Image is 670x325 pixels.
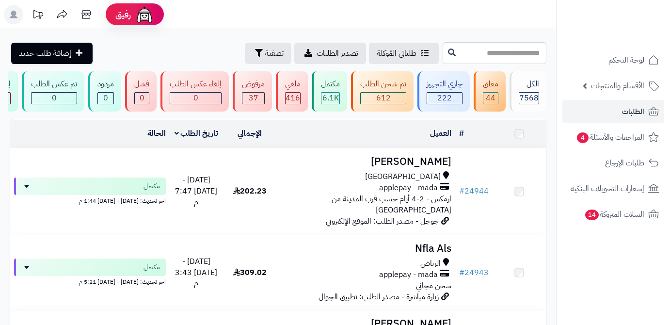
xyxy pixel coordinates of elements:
a: مرفوض 37 [231,71,274,112]
a: #24943 [459,267,489,278]
span: زيارة مباشرة - مصدر الطلب: تطبيق الجوال [319,291,439,303]
span: رفيق [115,9,131,20]
span: الأقسام والمنتجات [591,79,644,93]
span: applepay - mada [379,182,438,194]
span: [GEOGRAPHIC_DATA] [365,171,441,182]
a: مردود 0 [86,71,123,112]
span: الرياض [420,258,441,269]
span: ارمكس - 2-4 أيام حسب قرب المدينة من [GEOGRAPHIC_DATA] [332,193,451,216]
span: تصدير الطلبات [317,48,358,59]
div: 0 [32,93,77,104]
a: الطلبات [562,100,664,123]
a: #24944 [459,185,489,197]
a: لوحة التحكم [562,49,664,72]
h3: Nfla Als [281,243,451,254]
div: إلغاء عكس الطلب [170,79,222,90]
span: 222 [437,92,452,104]
a: تصدير الطلبات [294,43,366,64]
a: مكتمل 6.1K [310,71,349,112]
a: تم عكس الطلب 0 [20,71,86,112]
span: 0 [52,92,57,104]
div: 416 [286,93,300,104]
span: 0 [103,92,108,104]
span: 14 [585,210,599,220]
a: فشل 0 [123,71,159,112]
span: مكتمل [144,262,160,272]
span: لوحة التحكم [608,53,644,67]
span: # [459,267,464,278]
a: معلق 44 [472,71,508,112]
span: جوجل - مصدر الطلب: الموقع الإلكتروني [326,215,439,227]
a: الإجمالي [238,128,262,139]
span: [DATE] - [DATE] 3:43 م [175,256,217,290]
div: 612 [361,93,406,104]
span: إشعارات التحويلات البنكية [571,182,644,195]
div: 37 [242,93,264,104]
a: إضافة طلب جديد [11,43,93,64]
div: اخر تحديث: [DATE] - [DATE] 1:44 م [14,195,166,205]
span: 44 [486,92,495,104]
span: مكتمل [144,181,160,191]
span: 612 [376,92,391,104]
div: 0 [135,93,149,104]
div: اخر تحديث: [DATE] - [DATE] 5:21 م [14,276,166,286]
a: العميل [430,128,451,139]
span: تصفية [265,48,284,59]
span: 416 [286,92,300,104]
div: معلق [483,79,498,90]
a: تاريخ الطلب [175,128,219,139]
div: 0 [170,93,221,104]
span: السلات المتروكة [584,208,644,221]
span: 37 [249,92,258,104]
span: إضافة طلب جديد [19,48,71,59]
div: تم عكس الطلب [31,79,77,90]
span: 4 [577,132,589,143]
span: # [459,185,464,197]
a: طلبات الإرجاع [562,151,664,175]
a: تم شحن الطلب 612 [349,71,415,112]
a: إلغاء عكس الطلب 0 [159,71,231,112]
div: تم شحن الطلب [360,79,406,90]
h3: [PERSON_NAME] [281,156,451,167]
span: 7568 [519,92,539,104]
div: ملغي [285,79,301,90]
span: الطلبات [622,105,644,118]
a: تحديثات المنصة [26,5,50,27]
span: 6.1K [322,92,339,104]
span: 0 [193,92,198,104]
span: طلباتي المُوكلة [377,48,416,59]
span: طلبات الإرجاع [605,156,644,170]
span: 0 [140,92,144,104]
a: # [459,128,464,139]
div: الكل [519,79,539,90]
div: 6078 [321,93,339,104]
div: 0 [98,93,113,104]
a: طلباتي المُوكلة [369,43,439,64]
button: تصفية [245,43,291,64]
span: المراجعات والأسئلة [576,130,644,144]
span: 309.02 [233,267,267,278]
div: 222 [427,93,462,104]
div: مرفوض [242,79,265,90]
span: شحن مجاني [416,280,451,292]
a: الحالة [147,128,166,139]
div: مردود [97,79,114,90]
div: 44 [483,93,498,104]
div: جاري التجهيز [427,79,463,90]
div: مكتمل [321,79,340,90]
span: [DATE] - [DATE] 7:47 م [175,174,217,208]
a: ملغي 416 [274,71,310,112]
a: الكل7568 [508,71,548,112]
a: السلات المتروكة14 [562,203,664,226]
a: جاري التجهيز 222 [415,71,472,112]
a: المراجعات والأسئلة4 [562,126,664,149]
a: إشعارات التحويلات البنكية [562,177,664,200]
img: ai-face.png [135,5,154,24]
span: applepay - mada [379,269,438,280]
span: 202.23 [233,185,267,197]
div: فشل [134,79,149,90]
